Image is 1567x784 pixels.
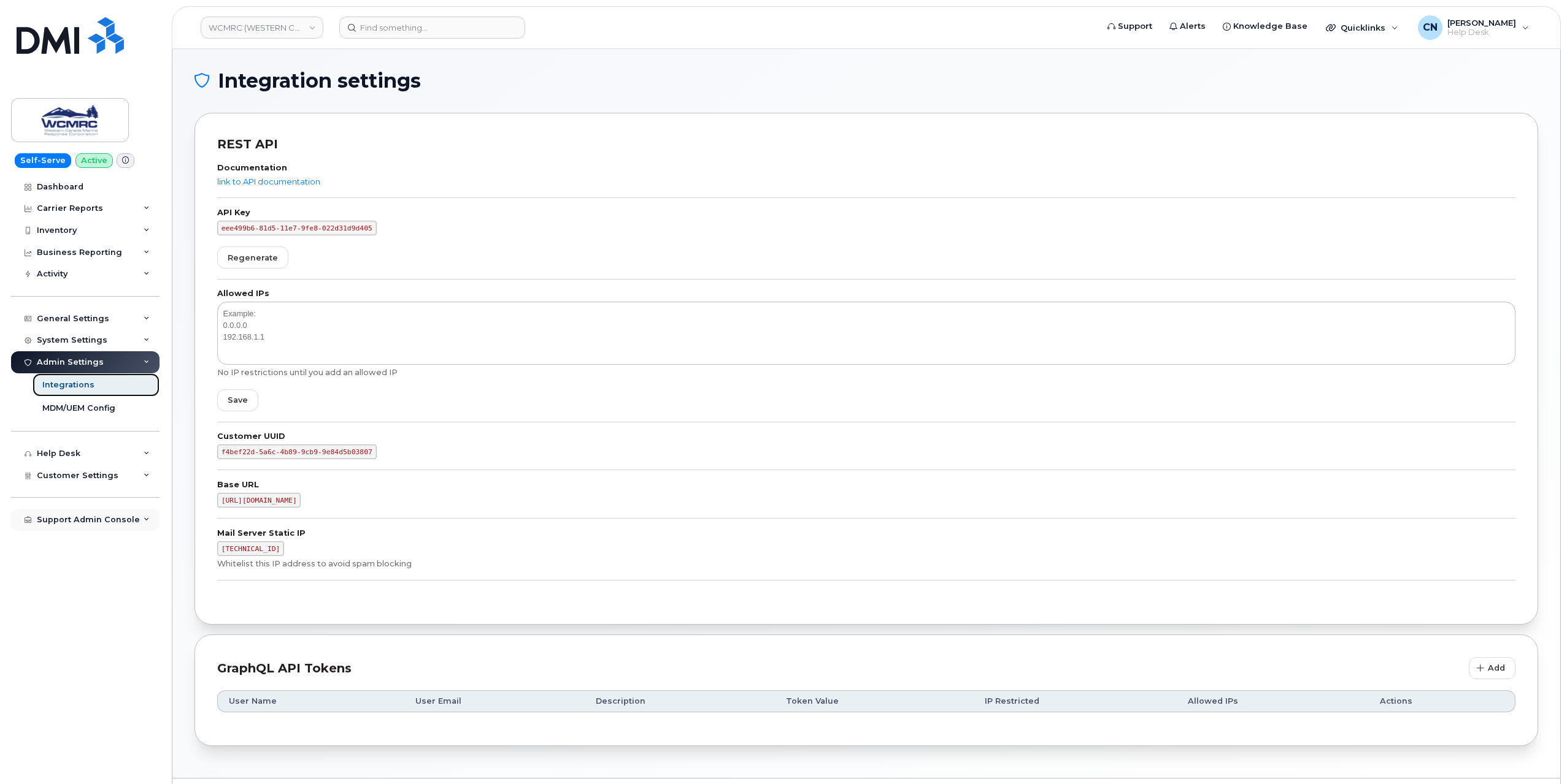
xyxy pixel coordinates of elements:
[217,367,1515,378] div: No IP restrictions until you add an allowed IP
[217,530,1515,538] label: Mail Server Static IP
[217,558,1515,569] div: Whitelist this IP address to avoid spam blocking
[228,394,248,406] span: Save
[217,209,1515,217] label: API Key
[1369,690,1515,712] th: Actions
[217,164,1515,172] label: Documentation
[217,177,320,186] a: link to API documentation
[217,246,288,268] button: Regenerate
[217,221,377,235] code: eee499b6-81d5-11e7-9fe8-022d31d9d405
[1177,690,1369,712] th: Allowed IPs
[218,72,421,90] span: Integration settings
[217,433,1515,441] label: Customer UUID
[217,444,377,459] code: f4bef22d-5a6c-4b89-9cb9-9e84d5b03807
[585,690,775,712] th: Description
[217,290,1515,298] label: Allowed IPs
[217,135,1515,153] div: REST API
[1488,662,1505,674] span: Add
[974,690,1177,712] th: IP Restricted
[1469,657,1515,679] button: Add
[228,252,278,264] span: Regenerate
[217,493,301,508] code: [URL][DOMAIN_NAME]
[217,690,404,712] th: User Name
[404,690,585,712] th: User Email
[217,660,352,677] div: GraphQL API Tokens
[775,690,973,712] th: Token Value
[217,541,284,556] code: [TECHNICAL_ID]
[217,389,258,411] button: Save
[217,481,1515,489] label: Base URL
